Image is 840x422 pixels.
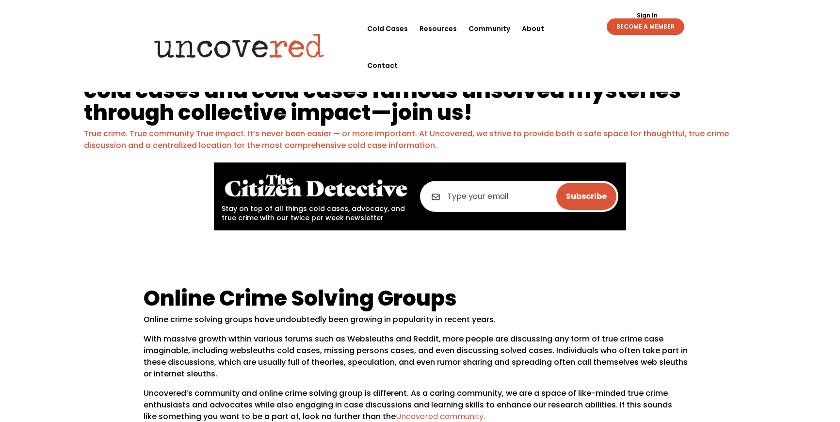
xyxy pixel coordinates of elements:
[607,18,684,35] a: BECOME A MEMBER
[367,10,408,47] a: Cold Cases
[222,170,410,223] div: Stay on top of all things cold cases, advocacy, and true crime with our twice per week newsletter
[522,10,544,47] a: About
[420,10,457,47] a: Resources
[144,283,457,313] span: Online Crime Solving Groups
[146,27,333,65] img: Uncovered logo
[396,411,485,422] a: Uncovered community.
[556,183,616,210] input: Subscribe
[631,13,663,18] a: Sign In
[144,314,496,325] span: Online crime solving groups have undoubtedly been growing in popularity in recent years.
[222,170,410,202] img: The Citizen Detective
[468,10,510,47] a: Community
[420,181,618,212] input: Type your email
[84,128,729,151] a: True crime. True community True impact. It’s never been easier — or more important. At Uncovered,...
[144,333,696,388] p: With massive growth within various forums such as Websleuths and Reddit, more people are discussi...
[367,47,398,84] a: Contact
[84,58,756,128] h1: We’re building a platform to help uncover answers about cold cases and cold cases famous unsolved...
[391,97,464,127] a: join us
